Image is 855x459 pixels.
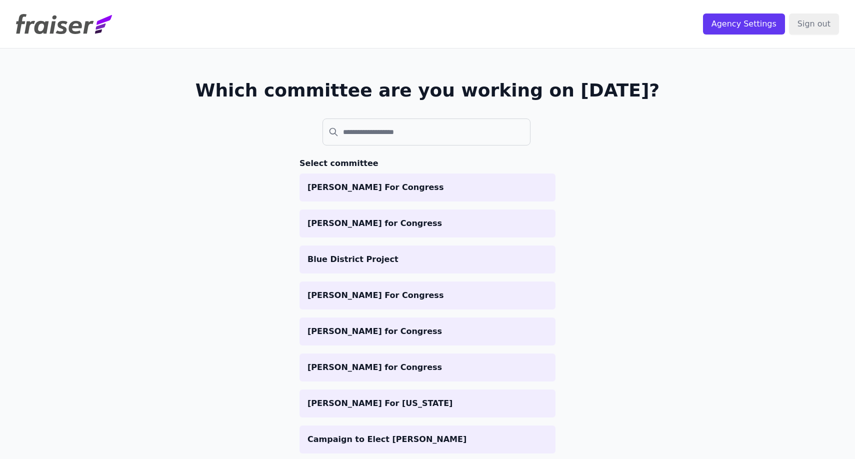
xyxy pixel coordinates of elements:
[307,433,547,445] p: Campaign to Elect [PERSON_NAME]
[299,173,555,201] a: [PERSON_NAME] For Congress
[299,209,555,237] a: [PERSON_NAME] for Congress
[307,253,547,265] p: Blue District Project
[299,281,555,309] a: [PERSON_NAME] For Congress
[307,217,547,229] p: [PERSON_NAME] for Congress
[299,157,555,169] h3: Select committee
[307,181,547,193] p: [PERSON_NAME] For Congress
[299,353,555,381] a: [PERSON_NAME] for Congress
[307,361,547,373] p: [PERSON_NAME] for Congress
[307,397,547,409] p: [PERSON_NAME] For [US_STATE]
[299,389,555,417] a: [PERSON_NAME] For [US_STATE]
[195,80,660,100] h1: Which committee are you working on [DATE]?
[307,325,547,337] p: [PERSON_NAME] for Congress
[307,289,547,301] p: [PERSON_NAME] For Congress
[789,13,839,34] input: Sign out
[703,13,785,34] input: Agency Settings
[299,245,555,273] a: Blue District Project
[16,14,112,34] img: Fraiser Logo
[299,317,555,345] a: [PERSON_NAME] for Congress
[299,425,555,453] a: Campaign to Elect [PERSON_NAME]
